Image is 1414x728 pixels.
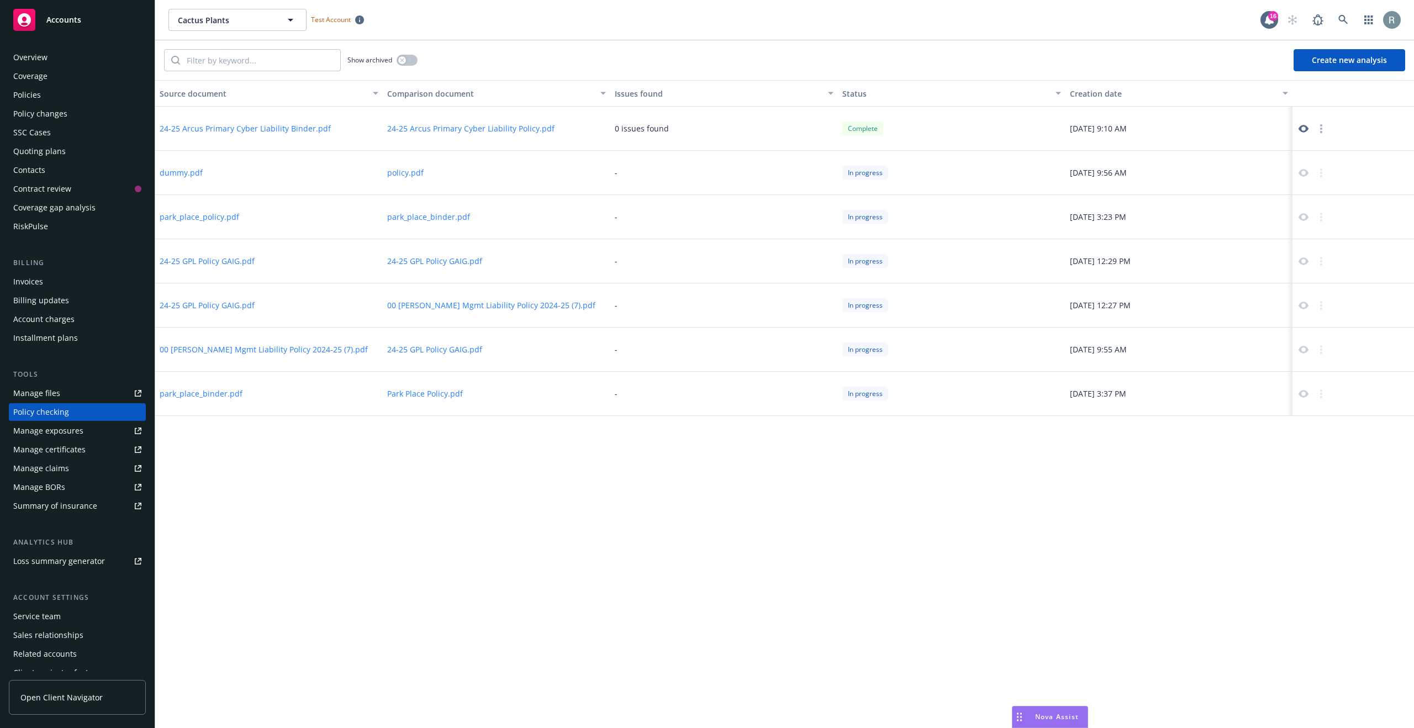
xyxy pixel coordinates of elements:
[1281,9,1304,31] a: Start snowing
[615,344,618,355] div: -
[615,255,618,267] div: -
[13,310,75,328] div: Account charges
[842,254,888,268] div: In progress
[1035,712,1079,721] span: Nova Assist
[9,422,146,440] a: Manage exposures
[383,80,610,107] button: Comparison document
[155,80,383,107] button: Source document
[9,497,146,515] a: Summary of insurance
[1065,239,1293,283] div: [DATE] 12:29 PM
[9,478,146,496] a: Manage BORs
[9,143,146,160] a: Quoting plans
[387,167,424,178] button: policy.pdf
[615,123,669,134] div: 0 issues found
[842,88,1049,99] div: Status
[842,122,883,135] div: Complete
[13,422,83,440] div: Manage exposures
[9,49,146,66] a: Overview
[387,255,482,267] button: 24-25 GPL Policy GAIG.pdf
[160,388,242,399] button: park_place_binder.pdf
[615,167,618,178] div: -
[9,310,146,328] a: Account charges
[1268,11,1278,21] div: 16
[9,257,146,268] div: Billing
[9,273,146,291] a: Invoices
[160,344,368,355] button: 00 [PERSON_NAME] Mgmt Liability Policy 2024-25 (7).pdf
[160,123,331,134] button: 24-25 Arcus Primary Cyber Liability Binder.pdf
[160,211,239,223] button: park_place_policy.pdf
[9,292,146,309] a: Billing updates
[307,14,368,25] span: Test Account
[9,218,146,235] a: RiskPulse
[842,342,888,356] div: In progress
[1383,11,1401,29] img: photo
[9,384,146,402] a: Manage files
[387,123,555,134] button: 24-25 Arcus Primary Cyber Liability Policy.pdf
[1065,80,1293,107] button: Creation date
[160,88,366,99] div: Source document
[1012,706,1088,728] button: Nova Assist
[13,497,97,515] div: Summary of insurance
[171,56,180,65] svg: Search
[13,199,96,217] div: Coverage gap analysis
[46,15,81,24] span: Accounts
[9,608,146,625] a: Service team
[615,211,618,223] div: -
[13,67,48,85] div: Coverage
[13,161,45,179] div: Contacts
[842,387,888,400] div: In progress
[168,9,307,31] button: Cactus Plants
[1307,9,1329,31] a: Report a Bug
[9,4,146,35] a: Accounts
[13,180,71,198] div: Contract review
[9,592,146,603] div: Account settings
[842,210,888,224] div: In progress
[160,167,203,178] button: dummy.pdf
[13,608,61,625] div: Service team
[13,626,83,644] div: Sales relationships
[13,86,41,104] div: Policies
[387,211,470,223] button: park_place_binder.pdf
[13,552,105,570] div: Loss summary generator
[842,298,888,312] div: In progress
[9,626,146,644] a: Sales relationships
[13,124,51,141] div: SSC Cases
[160,299,255,311] button: 24-25 GPL Policy GAIG.pdf
[1065,372,1293,416] div: [DATE] 3:37 PM
[838,80,1065,107] button: Status
[9,161,146,179] a: Contacts
[13,49,48,66] div: Overview
[1065,107,1293,151] div: [DATE] 9:10 AM
[1012,706,1026,727] div: Drag to move
[347,55,392,65] span: Show archived
[387,388,463,399] button: Park Place Policy.pdf
[1332,9,1354,31] a: Search
[9,552,146,570] a: Loss summary generator
[9,460,146,477] a: Manage claims
[13,273,43,291] div: Invoices
[9,199,146,217] a: Coverage gap analysis
[615,88,821,99] div: Issues found
[1065,328,1293,372] div: [DATE] 9:55 AM
[9,645,146,663] a: Related accounts
[1065,195,1293,239] div: [DATE] 3:23 PM
[13,403,69,421] div: Policy checking
[13,664,105,682] div: Client navigator features
[13,105,67,123] div: Policy changes
[9,105,146,123] a: Policy changes
[9,86,146,104] a: Policies
[13,292,69,309] div: Billing updates
[9,403,146,421] a: Policy checking
[9,537,146,548] div: Analytics hub
[615,388,618,399] div: -
[13,645,77,663] div: Related accounts
[13,441,86,458] div: Manage certificates
[13,143,66,160] div: Quoting plans
[1358,9,1380,31] a: Switch app
[160,255,255,267] button: 24-25 GPL Policy GAIG.pdf
[13,218,48,235] div: RiskPulse
[180,50,340,71] input: Filter by keyword...
[610,80,838,107] button: Issues found
[9,369,146,380] div: Tools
